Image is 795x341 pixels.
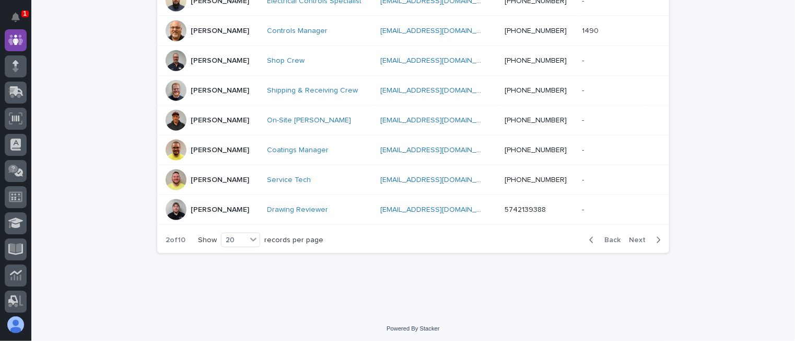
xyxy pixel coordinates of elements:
[5,6,27,28] button: Notifications
[380,117,498,124] a: [EMAIL_ADDRESS][DOMAIN_NAME]
[191,86,249,95] p: [PERSON_NAME]
[582,144,587,155] p: -
[191,176,249,185] p: [PERSON_NAME]
[191,206,249,214] p: [PERSON_NAME]
[505,206,546,213] a: 5742139388
[267,86,358,95] a: Shipping & Receiving Crew
[625,235,669,245] button: Next
[157,76,669,106] tr: [PERSON_NAME]Shipping & Receiving Crew [EMAIL_ADDRESS][DOMAIN_NAME] [PHONE_NUMBER]--
[505,146,567,154] a: [PHONE_NUMBER]
[157,16,669,46] tr: [PERSON_NAME]Controls Manager [EMAIL_ADDRESS][DOMAIN_NAME] [PHONE_NUMBER]14901490
[267,116,352,125] a: On-Site [PERSON_NAME]
[380,206,498,213] a: [EMAIL_ADDRESS][DOMAIN_NAME]
[23,10,27,17] p: 1
[582,174,587,185] p: -
[581,235,625,245] button: Back
[5,314,27,336] button: users-avatar
[267,146,329,155] a: Coatings Manager
[380,57,498,64] a: [EMAIL_ADDRESS][DOMAIN_NAME]
[198,236,217,245] p: Show
[380,146,498,154] a: [EMAIL_ADDRESS][DOMAIN_NAME]
[380,176,498,184] a: [EMAIL_ADDRESS][DOMAIN_NAME]
[505,87,567,94] a: [PHONE_NUMBER]
[582,84,587,95] p: -
[157,46,669,76] tr: [PERSON_NAME]Shop Crew [EMAIL_ADDRESS][DOMAIN_NAME] [PHONE_NUMBER]--
[157,165,669,195] tr: [PERSON_NAME]Service Tech [EMAIL_ADDRESS][DOMAIN_NAME] [PHONE_NUMBER]--
[191,56,249,65] p: [PERSON_NAME]
[267,27,328,36] a: Controls Manager
[505,27,567,35] a: [PHONE_NUMBER]
[267,206,329,214] a: Drawing Reviewer
[629,236,652,244] span: Next
[264,236,323,245] p: records per page
[582,203,587,214] p: -
[157,106,669,135] tr: [PERSON_NAME]On-Site [PERSON_NAME] [EMAIL_ADDRESS][DOMAIN_NAME] [PHONE_NUMBER]--
[380,87,498,94] a: [EMAIL_ADDRESS][DOMAIN_NAME]
[267,176,311,185] a: Service Tech
[582,114,587,125] p: -
[505,176,567,184] a: [PHONE_NUMBER]
[598,236,621,244] span: Back
[157,135,669,165] tr: [PERSON_NAME]Coatings Manager [EMAIL_ADDRESS][DOMAIN_NAME] [PHONE_NUMBER]--
[582,25,601,36] p: 1490
[380,27,498,35] a: [EMAIL_ADDRESS][DOMAIN_NAME]
[505,117,567,124] a: [PHONE_NUMBER]
[221,235,247,246] div: 20
[191,116,249,125] p: [PERSON_NAME]
[191,27,249,36] p: [PERSON_NAME]
[157,228,194,253] p: 2 of 10
[505,57,567,64] a: [PHONE_NUMBER]
[387,325,439,332] a: Powered By Stacker
[267,56,305,65] a: Shop Crew
[582,54,587,65] p: -
[13,13,27,29] div: Notifications1
[191,146,249,155] p: [PERSON_NAME]
[157,195,669,225] tr: [PERSON_NAME]Drawing Reviewer [EMAIL_ADDRESS][DOMAIN_NAME] 5742139388--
